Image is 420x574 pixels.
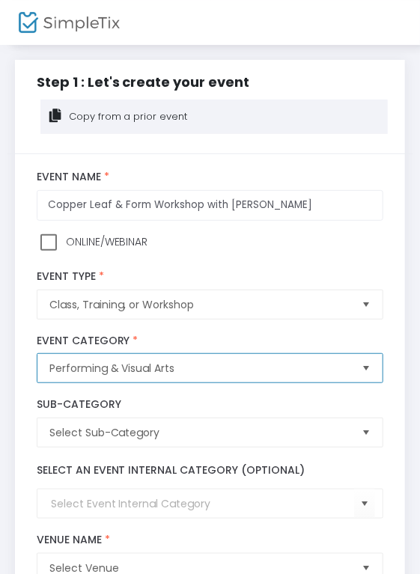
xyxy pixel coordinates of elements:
[37,398,384,412] label: Sub-Category
[51,496,355,512] input: Select Event Internal Category
[49,425,350,440] span: Select Sub-Category
[66,109,187,124] div: Copy from a prior event
[49,361,350,376] span: Performing & Visual Arts
[37,171,384,184] label: Event Name
[37,270,384,284] label: Event Type
[354,489,375,519] button: Select
[37,534,384,547] label: Venue Name
[37,335,384,348] label: Event Category
[356,290,377,319] button: Select
[37,190,384,221] input: What would you like to call your Event?
[63,234,148,249] span: Online/Webinar
[37,462,305,478] label: Select an event internal category (optional)
[356,418,377,447] button: Select
[356,354,377,382] button: Select
[49,297,350,312] span: Class, Training, or Workshop
[37,72,250,92] span: Step 1 : Let's create your event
